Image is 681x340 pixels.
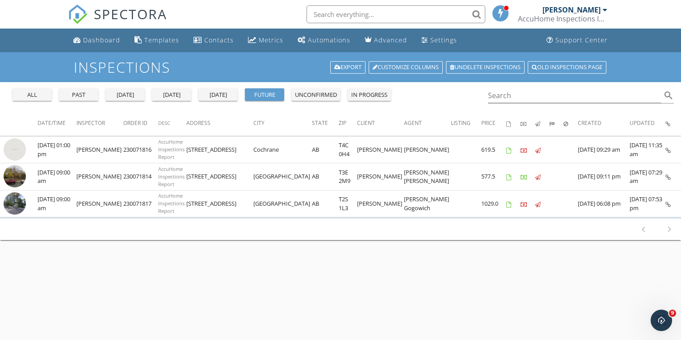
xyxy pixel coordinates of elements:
[186,119,210,127] span: Address
[245,88,284,101] button: future
[312,119,328,127] span: State
[357,136,404,163] td: [PERSON_NAME]
[144,36,179,44] div: Templates
[339,190,357,217] td: T2S 1L3
[630,136,665,163] td: [DATE] 11:35 am
[4,165,26,187] img: streetview
[38,190,76,217] td: [DATE] 09:00 am
[152,88,191,101] button: [DATE]
[13,88,52,101] button: all
[38,119,66,127] span: Date/Time
[549,111,563,136] th: Submitted: Not sorted.
[451,119,471,127] span: Listing
[312,190,339,217] td: AB
[244,32,287,49] a: Metrics
[16,91,48,100] div: all
[158,138,185,160] span: AccuHome Inspections Report
[374,36,407,44] div: Advanced
[76,111,123,136] th: Inspector: Not sorted.
[369,61,443,74] a: Customize Columns
[451,111,481,136] th: Listing: Not sorted.
[202,91,234,100] div: [DATE]
[578,163,630,191] td: [DATE] 09:11 pm
[38,111,76,136] th: Date/Time: Not sorted.
[4,192,26,215] img: streetview
[446,61,525,74] a: Undelete inspections
[535,111,549,136] th: Published: Not sorted.
[38,136,76,163] td: [DATE] 01:00 pm
[651,310,672,331] iframe: Intercom live chat
[312,111,339,136] th: State: Not sorted.
[351,91,387,100] div: in progress
[404,190,451,217] td: [PERSON_NAME] Gogowich
[158,120,170,126] span: Desc
[74,59,607,75] h1: Inspections
[186,111,253,136] th: Address: Not sorted.
[156,91,188,100] div: [DATE]
[506,111,521,136] th: Agreements signed: Not sorted.
[518,14,607,23] div: AccuHome Inspections Inc.
[158,192,185,214] span: AccuHome Inspections Report
[59,88,98,101] button: past
[348,88,391,101] button: in progress
[339,111,357,136] th: Zip: Not sorted.
[105,88,145,101] button: [DATE]
[542,5,601,14] div: [PERSON_NAME]
[430,36,457,44] div: Settings
[481,111,506,136] th: Price: Not sorted.
[528,61,606,74] a: Old inspections page
[357,190,404,217] td: [PERSON_NAME]
[83,36,120,44] div: Dashboard
[70,32,124,49] a: Dashboard
[357,111,404,136] th: Client: Not sorted.
[253,111,312,136] th: City: Not sorted.
[4,138,26,161] img: streetview
[663,90,674,101] i: search
[63,91,95,100] div: past
[123,136,158,163] td: 230071816
[357,119,375,127] span: Client
[312,136,339,163] td: AB
[248,91,281,100] div: future
[563,111,578,136] th: Canceled: Not sorted.
[186,190,253,217] td: [STREET_ADDRESS]
[186,163,253,191] td: [STREET_ADDRESS]
[404,163,451,191] td: [PERSON_NAME] [PERSON_NAME]
[158,111,186,136] th: Desc: Not sorted.
[94,4,167,23] span: SPECTORA
[123,163,158,191] td: 230071814
[578,190,630,217] td: [DATE] 06:08 pm
[76,119,105,127] span: Inspector
[481,163,506,191] td: 577.5
[198,88,238,101] button: [DATE]
[630,190,665,217] td: [DATE] 07:53 pm
[123,111,158,136] th: Order ID: Not sorted.
[186,136,253,163] td: [STREET_ADDRESS]
[521,111,535,136] th: Paid: Not sorted.
[578,111,630,136] th: Created: Not sorted.
[481,136,506,163] td: 619.5
[295,91,337,100] div: unconfirmed
[76,136,123,163] td: [PERSON_NAME]
[68,12,167,31] a: SPECTORA
[339,163,357,191] td: T3E 2M9
[291,88,340,101] button: unconfirmed
[404,119,422,127] span: Agent
[76,190,123,217] td: [PERSON_NAME]
[190,32,237,49] a: Contacts
[312,163,339,191] td: AB
[123,190,158,217] td: 230071817
[630,111,665,136] th: Updated: Not sorted.
[555,36,608,44] div: Support Center
[669,310,676,317] span: 9
[418,32,461,49] a: Settings
[630,119,655,127] span: Updated
[404,136,451,163] td: [PERSON_NAME]
[204,36,234,44] div: Contacts
[76,163,123,191] td: [PERSON_NAME]
[259,36,283,44] div: Metrics
[578,136,630,163] td: [DATE] 09:29 am
[131,32,183,49] a: Templates
[357,163,404,191] td: [PERSON_NAME]
[665,111,681,136] th: Inspection Details: Not sorted.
